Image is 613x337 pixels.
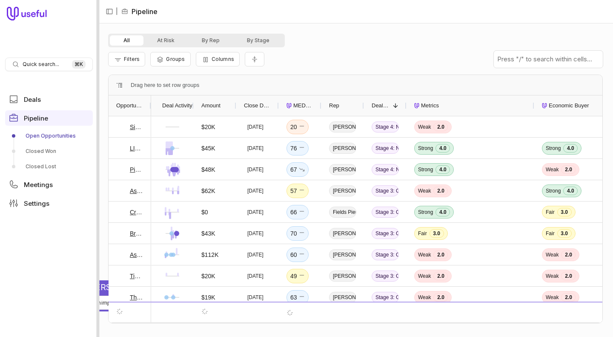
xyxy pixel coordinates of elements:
input: Press "/" to search within cells... [494,51,603,68]
span: Stage 3: Confirmation [372,249,399,260]
span: 4.0 [563,187,578,195]
a: Singer Association Management - New Deal [130,122,143,132]
span: Strong [418,166,433,173]
span: 3.0 [430,314,444,323]
button: Filter Pipeline [108,52,145,66]
span: No change [299,271,305,281]
span: MEDDICC Score [293,101,314,111]
span: 2.0 [433,187,448,195]
div: 20 [290,122,305,132]
button: Collapse all rows [245,52,264,67]
a: Association Management Group, Inc. Deal [130,250,143,260]
span: 2.0 [433,251,448,259]
span: Settings [24,200,49,207]
li: Pipeline [121,6,158,17]
time: [DATE] [247,251,264,258]
div: $19K [201,292,215,302]
a: Deals [5,92,93,107]
span: | [116,6,118,17]
div: MEDDICC Score [286,95,314,116]
span: [PERSON_NAME] [329,228,356,239]
div: 70 [290,228,305,239]
span: 2.0 [561,272,576,280]
span: No change [299,186,305,196]
div: 67 [290,164,305,175]
div: 57 [290,186,305,196]
span: No change [299,228,305,239]
a: Meetings [5,177,93,192]
span: Strong [418,145,433,152]
time: [DATE] [247,145,264,152]
a: Timberline District Consulting - New Deal [130,271,143,281]
span: Strong [546,145,561,152]
span: [PERSON_NAME] [329,313,356,324]
span: Weak [418,273,431,279]
button: At Risk [143,35,188,46]
span: Fair [546,230,555,237]
span: 4.0 [435,144,450,153]
span: Groups [166,56,185,62]
a: Closed Won [5,144,93,158]
div: 56 [290,314,305,324]
a: Settings [5,196,93,211]
span: No change [299,250,305,260]
div: $48K [201,164,215,175]
div: $20K [201,122,215,132]
div: $0 [201,207,208,217]
div: $43K [201,228,215,239]
span: No change [299,122,305,132]
span: 3.0 [430,229,444,238]
button: Group Pipeline [150,52,190,66]
div: Metrics [414,95,527,116]
span: 2.0 [561,165,576,174]
button: By Rep [188,35,233,46]
span: 4.0 [563,144,578,153]
span: Stage 3: Confirmation [372,292,399,303]
span: Fair [418,315,427,322]
time: [DATE] [247,166,264,173]
span: Amount [201,101,221,111]
span: Metrics [421,101,439,111]
span: Economic Buyer [549,101,589,111]
time: [DATE] [247,124,264,130]
time: [DATE] [247,230,264,237]
span: Weak [418,294,431,301]
span: Quick search... [23,61,59,68]
a: Pines Property Management [130,164,143,175]
a: Broadlands Association, Inc. Deal [130,228,143,239]
time: [DATE] [247,273,264,279]
span: Poor [546,315,556,322]
time: [DATE] [247,294,264,301]
span: 4.0 [435,165,450,174]
button: All [110,35,143,46]
a: Closed Lost [5,160,93,173]
span: Deal Stage [372,101,390,111]
a: Ascent Community Partners - New Deal [130,186,143,196]
span: [PERSON_NAME] [329,164,356,175]
span: Pipeline [24,115,48,121]
span: Fields Pierce [329,207,356,218]
span: Weak [418,251,431,258]
span: [PERSON_NAME] [329,271,356,282]
div: $62K [201,186,215,196]
span: Deals [24,96,41,103]
span: 2.0 [433,272,448,280]
span: Fair [546,209,555,216]
span: No change [299,314,305,324]
span: Weak [418,187,431,194]
span: Weak [546,273,559,279]
div: 66 [290,207,305,217]
kbd: ⌘ K [72,60,86,69]
span: 2.0 [433,293,448,302]
span: Deal Activity [162,101,192,111]
div: $20K [201,271,215,281]
span: Stage 3: Confirmation [372,185,399,196]
div: 76 [290,143,305,153]
span: No change [299,143,305,153]
time: [DATE] [247,315,264,322]
div: $112K [201,250,218,260]
a: LINK Property Management - New Deal [130,143,143,153]
span: Stage 3: Confirmation [372,271,399,282]
span: Opportunity [116,101,143,111]
span: No change [299,292,305,302]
